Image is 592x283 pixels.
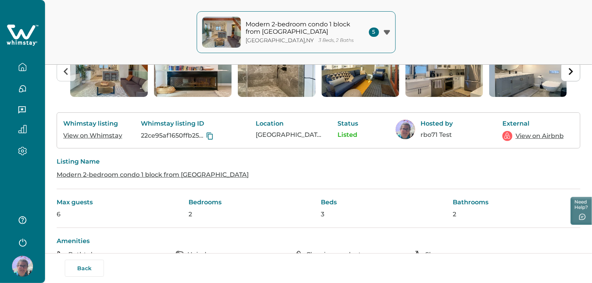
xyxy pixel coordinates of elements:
[197,11,396,53] button: property-coverModern 2-bedroom condo 1 block from [GEOGRAPHIC_DATA][GEOGRAPHIC_DATA],NY3 Beds, 2 ...
[202,17,241,48] img: property-cover
[489,47,567,97] li: 6 of 44
[154,47,232,97] li: 2 of 44
[189,211,317,218] p: 2
[57,198,184,206] p: Max guests
[453,198,581,206] p: Bathrooms
[516,131,564,141] a: View on Airbnb
[369,28,379,37] span: 5
[489,47,567,97] img: list-photos
[396,120,415,139] img: Whimstay Host
[502,120,564,128] p: External
[238,47,315,97] img: list-photos
[306,251,365,259] p: Cleaning products
[63,132,122,139] a: View on Whimstay
[57,158,580,166] p: Listing Name
[421,131,486,139] p: rbo71 Test
[57,211,184,218] p: 6
[63,120,125,128] p: Whimstay listing
[338,131,380,139] p: Listed
[57,171,249,178] a: Modern 2-bedroom condo 1 block from [GEOGRAPHIC_DATA]
[57,237,580,245] p: Amenities
[405,47,483,97] img: list-photos
[70,47,148,97] li: 1 of 44
[57,62,76,81] button: Previous slide
[187,251,219,259] p: Hair dryer
[70,47,148,97] img: list-photos
[256,120,322,128] p: Location
[405,47,483,97] li: 5 of 44
[561,62,580,81] button: Next slide
[154,47,232,97] img: list-photos
[321,198,448,206] p: Beds
[141,132,204,140] p: 22ce95af1650ffb25ad5dd1991923eed
[321,211,448,218] p: 3
[176,251,183,259] img: amenity-icon
[256,131,322,139] p: [GEOGRAPHIC_DATA], [GEOGRAPHIC_DATA], [GEOGRAPHIC_DATA]
[322,47,399,97] img: list-photos
[295,251,303,259] img: amenity-icon
[238,47,315,97] li: 3 of 44
[189,198,317,206] p: Bedrooms
[246,21,351,36] p: Modern 2-bedroom condo 1 block from [GEOGRAPHIC_DATA]
[425,251,456,259] p: Shampoo
[453,211,581,218] p: 2
[338,120,380,128] p: Status
[322,47,399,97] li: 4 of 44
[57,251,64,259] img: amenity-icon
[246,37,314,44] p: [GEOGRAPHIC_DATA] , NY
[68,251,95,259] p: Bathtub
[65,260,104,277] button: Back
[414,251,421,259] img: amenity-icon
[141,120,240,128] p: Whimstay listing ID
[319,38,354,43] p: 3 Beds, 2 Baths
[12,256,33,277] img: Whimstay Host
[421,120,486,128] p: Hosted by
